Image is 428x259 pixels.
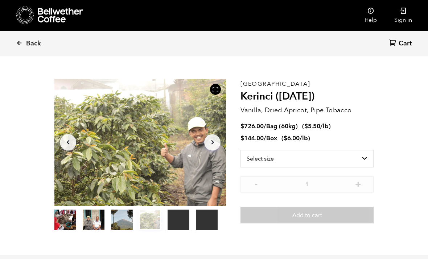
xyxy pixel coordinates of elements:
p: Vanilla, Dried Apricot, Pipe Tobacco [240,105,374,115]
h2: Kerinci ([DATE]) [240,90,374,103]
span: /lb [320,122,329,130]
span: $ [284,134,287,142]
span: Box [266,134,277,142]
button: + [354,180,363,187]
span: Bag (60kg) [266,122,298,130]
video: Your browser does not support the video tag. [196,210,218,230]
bdi: 6.00 [284,134,300,142]
span: / [264,122,266,130]
span: $ [304,122,308,130]
bdi: 144.00 [240,134,264,142]
button: Add to cart [240,207,374,223]
span: Back [26,39,41,48]
span: ( ) [281,134,310,142]
bdi: 5.50 [304,122,320,130]
span: Cart [399,39,412,48]
span: ( ) [302,122,331,130]
video: Your browser does not support the video tag. [168,210,189,230]
span: $ [240,122,244,130]
span: $ [240,134,244,142]
button: - [251,180,260,187]
span: / [264,134,266,142]
bdi: 726.00 [240,122,264,130]
span: /lb [300,134,308,142]
a: Cart [389,39,413,49]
